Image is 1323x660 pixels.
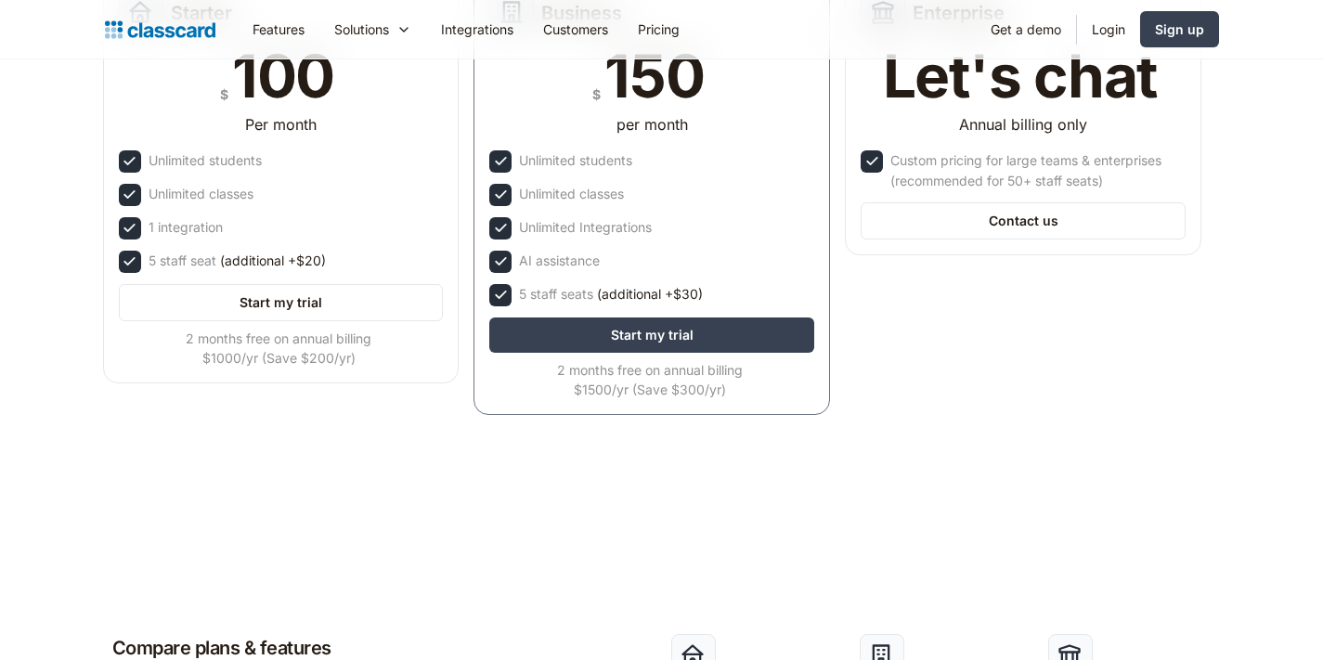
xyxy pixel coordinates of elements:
[105,17,215,43] a: home
[616,113,688,136] div: per month
[489,317,814,353] a: Start my trial
[489,360,811,399] div: 2 months free on annual billing $1500/yr (Save $300/yr)
[592,83,601,106] div: $
[238,8,319,50] a: Features
[519,150,632,171] div: Unlimited students
[528,8,623,50] a: Customers
[890,150,1182,191] div: Custom pricing for large teams & enterprises (recommended for 50+ staff seats)
[976,8,1076,50] a: Get a demo
[232,46,334,106] div: 100
[334,19,389,39] div: Solutions
[604,46,704,106] div: 150
[519,251,600,271] div: AI assistance
[883,46,1158,106] div: Let's chat
[861,202,1186,239] a: Contact us
[119,284,444,321] a: Start my trial
[149,184,253,204] div: Unlimited classes
[149,251,326,271] div: 5 staff seat
[149,217,223,238] div: 1 integration
[959,113,1087,136] div: Annual billing only
[1155,19,1204,39] div: Sign up
[319,8,426,50] div: Solutions
[519,284,703,304] div: 5 staff seats
[220,83,228,106] div: $
[1140,11,1219,47] a: Sign up
[426,8,528,50] a: Integrations
[149,150,262,171] div: Unlimited students
[623,8,694,50] a: Pricing
[245,113,317,136] div: Per month
[220,251,326,271] span: (additional +$20)
[519,184,624,204] div: Unlimited classes
[119,329,440,368] div: 2 months free on annual billing $1000/yr (Save $200/yr)
[597,284,703,304] span: (additional +$30)
[519,217,652,238] div: Unlimited Integrations
[1077,8,1140,50] a: Login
